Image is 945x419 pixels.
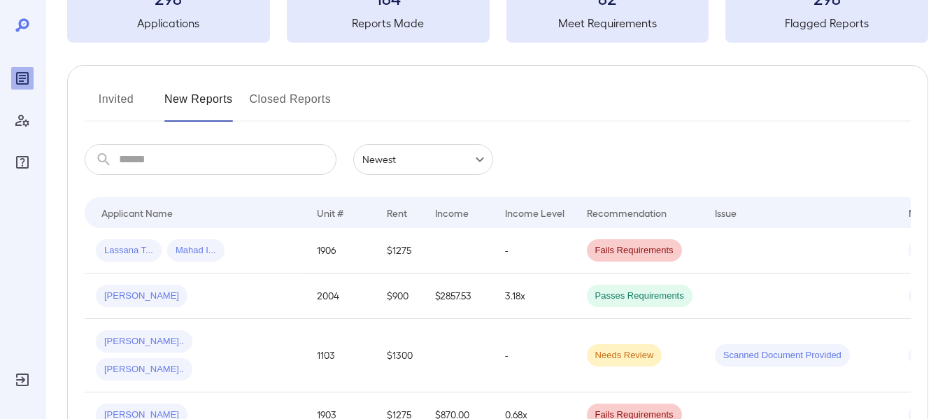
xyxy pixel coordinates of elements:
div: Manage Users [11,109,34,132]
td: 1103 [306,319,376,392]
div: Log Out [11,369,34,391]
td: $1300 [376,319,424,392]
h5: Flagged Reports [725,15,928,31]
div: Income Level [505,204,564,221]
button: Invited [85,88,148,122]
span: Mahad I... [167,244,225,257]
td: 2004 [306,274,376,319]
div: Reports [11,67,34,90]
span: [PERSON_NAME].. [96,363,192,376]
div: Income [435,204,469,221]
div: Unit # [317,204,343,221]
div: Method [909,204,943,221]
span: Needs Review [587,349,662,362]
td: - [494,319,576,392]
td: 1906 [306,228,376,274]
h5: Meet Requirements [506,15,709,31]
td: 3.18x [494,274,576,319]
h5: Reports Made [287,15,490,31]
div: Applicant Name [101,204,173,221]
td: $2857.53 [424,274,494,319]
button: New Reports [164,88,233,122]
button: Closed Reports [250,88,332,122]
span: [PERSON_NAME].. [96,335,192,348]
span: Passes Requirements [587,290,692,303]
span: Fails Requirements [587,244,682,257]
div: Recommendation [587,204,667,221]
td: $900 [376,274,424,319]
div: FAQ [11,151,34,173]
h5: Applications [67,15,270,31]
td: $1275 [376,228,424,274]
span: Scanned Document Provided [715,349,850,362]
div: Newest [353,144,493,175]
div: Rent [387,204,409,221]
span: Lassana T... [96,244,162,257]
div: Issue [715,204,737,221]
span: [PERSON_NAME] [96,290,187,303]
td: - [494,228,576,274]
